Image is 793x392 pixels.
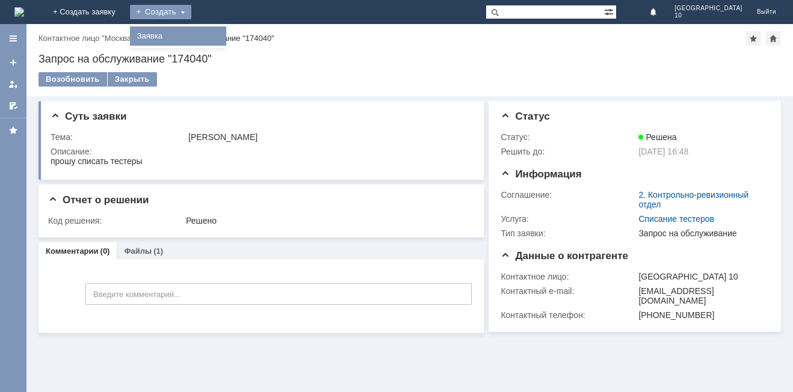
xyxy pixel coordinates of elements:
[153,247,163,256] div: (1)
[4,53,23,72] a: Создать заявку
[39,34,145,43] a: Контактное лицо "Москва 10"
[100,247,110,256] div: (0)
[132,29,224,43] a: Заявка
[501,190,636,200] div: Соглашение:
[501,132,636,142] div: Статус:
[501,286,636,296] div: Контактный e-mail:
[746,31,761,46] div: Добавить в избранное
[604,5,616,17] span: Расширенный поиск
[638,228,764,238] div: Запрос на обслуживание
[674,5,742,12] span: [GEOGRAPHIC_DATA]
[638,310,764,320] div: [PHONE_NUMBER]
[501,310,636,320] div: Контактный телефон:
[638,190,748,209] a: 2. Контрольно-ревизионный отдел
[39,34,149,43] div: /
[51,132,186,142] div: Тема:
[638,272,764,281] div: [GEOGRAPHIC_DATA] 10
[39,53,781,65] div: Запрос на обслуживание "174040"
[501,147,636,156] div: Решить до:
[501,228,636,238] div: Тип заявки:
[638,286,764,305] div: [EMAIL_ADDRESS][DOMAIN_NAME]
[14,7,24,17] img: logo
[674,12,742,19] span: 10
[4,75,23,94] a: Мои заявки
[4,96,23,115] a: Мои согласования
[46,247,99,256] a: Комментарии
[124,247,152,256] a: Файлы
[51,147,470,156] div: Описание:
[501,272,636,281] div: Контактное лицо:
[48,194,149,206] span: Отчет о решении
[638,147,688,156] span: [DATE] 16:48
[188,132,467,142] div: [PERSON_NAME]
[638,132,676,142] span: Решена
[501,111,549,122] span: Статус
[51,111,126,122] span: Суть заявки
[638,214,714,224] a: Списание тестеров
[501,250,628,262] span: Данные о контрагенте
[149,34,274,43] div: Запрос на обслуживание "174040"
[766,31,780,46] div: Сделать домашней страницей
[501,214,636,224] div: Услуга:
[501,168,581,180] span: Информация
[48,216,184,225] div: Код решения:
[130,5,191,19] div: Создать
[14,7,24,17] a: Перейти на домашнюю страницу
[186,216,467,225] div: Решено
